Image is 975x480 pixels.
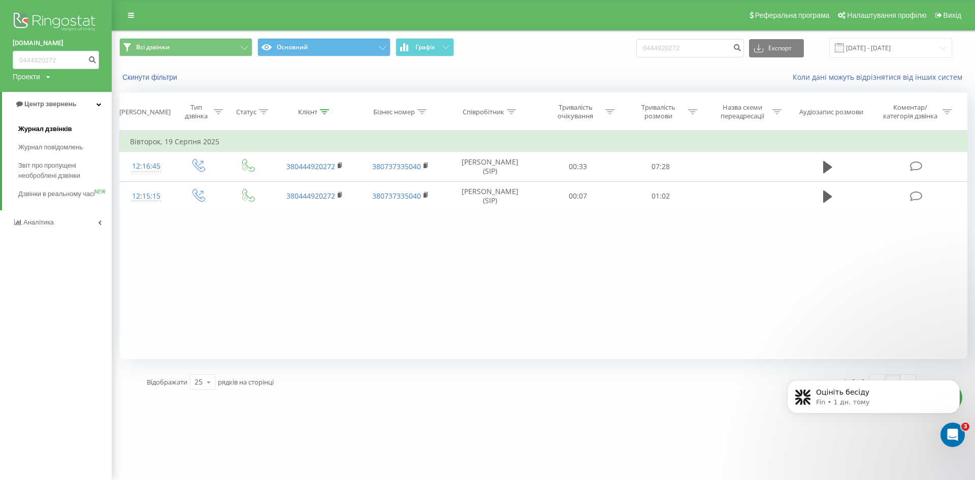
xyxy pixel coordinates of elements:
[236,108,256,116] div: Статус
[463,108,504,116] div: Співробітник
[631,103,686,120] div: Тривалість розмови
[548,103,603,120] div: Тривалість очікування
[194,377,203,387] div: 25
[799,108,863,116] div: Аудіозапис розмови
[415,44,435,51] span: Графік
[298,108,317,116] div: Клієнт
[147,377,187,387] span: Відображати
[537,181,620,211] td: 00:07
[119,38,252,56] button: Всі дзвінки
[772,359,975,453] iframe: Intercom notifications повідомлення
[749,39,804,57] button: Експорт
[13,38,99,48] a: [DOMAIN_NAME]
[286,191,335,201] a: 380444920272
[847,11,926,19] span: Налаштування профілю
[13,10,99,36] img: Ringostat logo
[130,186,162,206] div: 12:15:15
[257,38,391,56] button: Основний
[755,11,830,19] span: Реферальна програма
[136,43,170,51] span: Всі дзвінки
[396,38,454,56] button: Графік
[444,181,536,211] td: [PERSON_NAME] (SIP)
[18,189,94,199] span: Дзвінки в реальному часі
[18,161,107,181] span: Звіт про пропущені необроблені дзвінки
[13,72,40,82] div: Проекти
[18,120,112,138] a: Журнал дзвінків
[620,152,702,181] td: 07:28
[18,124,72,134] span: Журнал дзвінків
[120,132,967,152] td: Вівторок, 19 Серпня 2025
[2,92,112,116] a: Центр звернень
[537,152,620,181] td: 00:33
[130,156,162,176] div: 12:16:45
[13,51,99,69] input: Пошук за номером
[372,162,421,171] a: 380737335040
[119,73,182,82] button: Скинути фільтри
[444,152,536,181] td: [PERSON_NAME] (SIP)
[218,377,274,387] span: рядків на сторінці
[24,100,76,108] span: Центр звернень
[716,103,770,120] div: Назва схеми переадресації
[793,72,967,82] a: Коли дані можуть відрізнятися вiд інших систем
[18,156,112,185] a: Звіт про пропущені необроблені дзвінки
[940,423,965,447] iframe: Intercom live chat
[119,108,171,116] div: [PERSON_NAME]
[286,162,335,171] a: 380444920272
[23,218,54,226] span: Аналiтика
[18,185,112,203] a: Дзвінки в реальному часіNEW
[944,11,961,19] span: Вихід
[18,138,112,156] a: Журнал повідомлень
[373,108,415,116] div: Бізнес номер
[372,191,421,201] a: 380737335040
[636,39,744,57] input: Пошук за номером
[961,423,969,431] span: 3
[881,103,940,120] div: Коментар/категорія дзвінка
[182,103,211,120] div: Тип дзвінка
[620,181,702,211] td: 01:02
[18,142,83,152] span: Журнал повідомлень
